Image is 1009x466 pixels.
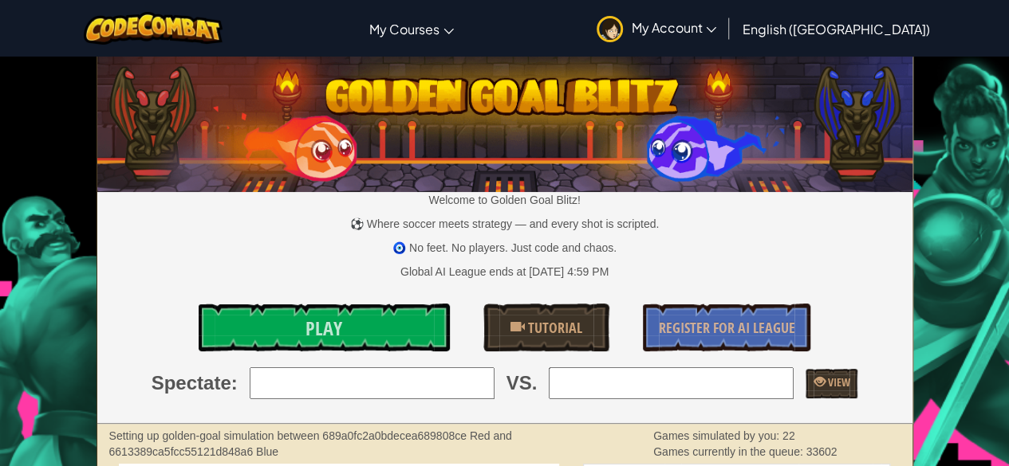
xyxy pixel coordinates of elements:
span: My Account [631,19,716,36]
span: Games currently in the queue: [653,445,806,458]
span: English ([GEOGRAPHIC_DATA]) [742,21,929,37]
img: CodeCombat logo [84,12,223,45]
img: avatar [597,16,623,42]
strong: Setting up golden-goal simulation between 689a0fc2a0bdecea689808ce Red and 6613389ca5fcc55121d848... [109,429,512,458]
span: Play [305,315,342,341]
img: Golden Goal [97,50,912,192]
span: Spectate [152,370,231,397]
p: Welcome to Golden Goal Blitz! [97,192,912,208]
a: Register for AI League [643,303,810,351]
a: My Courses [361,7,462,50]
span: My Courses [369,21,439,37]
span: VS. [506,370,538,397]
a: Tutorial [483,303,609,351]
div: Global AI League ends at [DATE] 4:59 PM [400,264,609,280]
span: Tutorial [525,318,582,338]
span: Games simulated by you: [653,429,782,442]
a: English ([GEOGRAPHIC_DATA]) [734,7,937,50]
p: ⚽ Where soccer meets strategy — and every shot is scripted. [97,216,912,232]
span: : [231,370,238,397]
span: Register for AI League [659,318,795,338]
span: View [825,374,849,390]
span: 22 [782,429,795,442]
span: 33602 [806,445,837,458]
p: 🧿 No feet. No players. Just code and chaos. [97,240,912,256]
a: My Account [589,3,724,53]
